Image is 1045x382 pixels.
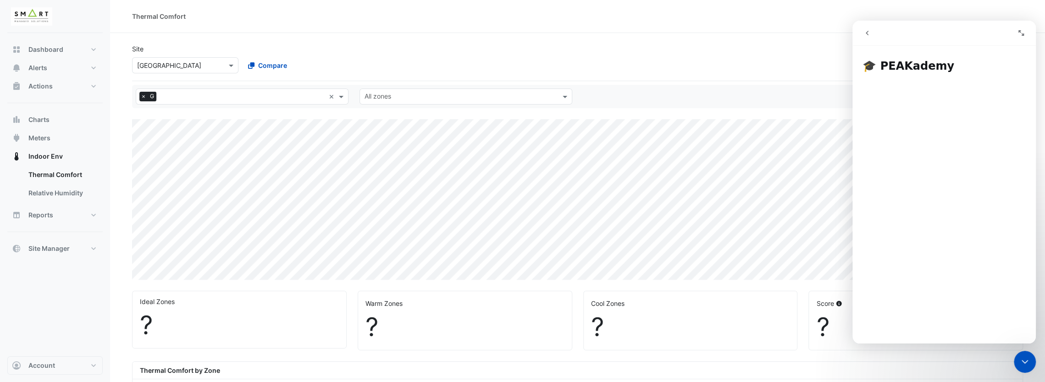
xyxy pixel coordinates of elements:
div: Ideal Zones [140,297,339,306]
span: Site Manager [28,244,70,253]
iframe: Intercom live chat [852,21,1036,343]
app-icon: Alerts [12,63,21,72]
span: Reports [28,210,53,220]
a: Relative Humidity [21,184,103,202]
app-icon: Charts [12,115,21,124]
b: Thermal Comfort by Zone [140,366,220,374]
span: Alerts [28,63,47,72]
span: Account [28,361,55,370]
span: Clear [329,92,337,101]
span: Indoor Env [28,152,63,161]
div: Thermal Comfort [132,11,186,21]
span: Charts [28,115,50,124]
span: × [139,92,148,101]
span: G [148,92,156,101]
button: Actions [7,77,103,95]
div: Warm Zones [365,299,564,308]
button: Dashboard [7,40,103,59]
app-icon: Indoor Env [12,152,21,161]
div: Cool Zones [591,299,790,308]
iframe: Intercom live chat [1014,351,1036,373]
span: Actions [28,82,53,91]
div: ? [365,312,564,343]
label: Site [132,44,144,54]
div: ? [816,312,1015,343]
button: Meters [7,129,103,147]
div: Score [816,299,1015,308]
button: Indoor Env [7,147,103,166]
img: Company Logo [11,7,52,26]
app-icon: Dashboard [12,45,21,54]
span: Compare [258,61,287,70]
button: Alerts [7,59,103,77]
app-icon: Actions [12,82,21,91]
div: Indoor Env [7,166,103,206]
app-icon: Site Manager [12,244,21,253]
button: Reports [7,206,103,224]
a: Thermal Comfort [21,166,103,184]
span: Dashboard [28,45,63,54]
div: ? [140,310,339,341]
span: Meters [28,133,50,143]
div: All zones [363,91,391,103]
button: Site Manager [7,239,103,258]
div: ? [591,312,790,343]
app-icon: Meters [12,133,21,143]
button: Charts [7,111,103,129]
app-icon: Reports [12,210,21,220]
button: Compare [242,57,293,73]
button: Account [7,356,103,375]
